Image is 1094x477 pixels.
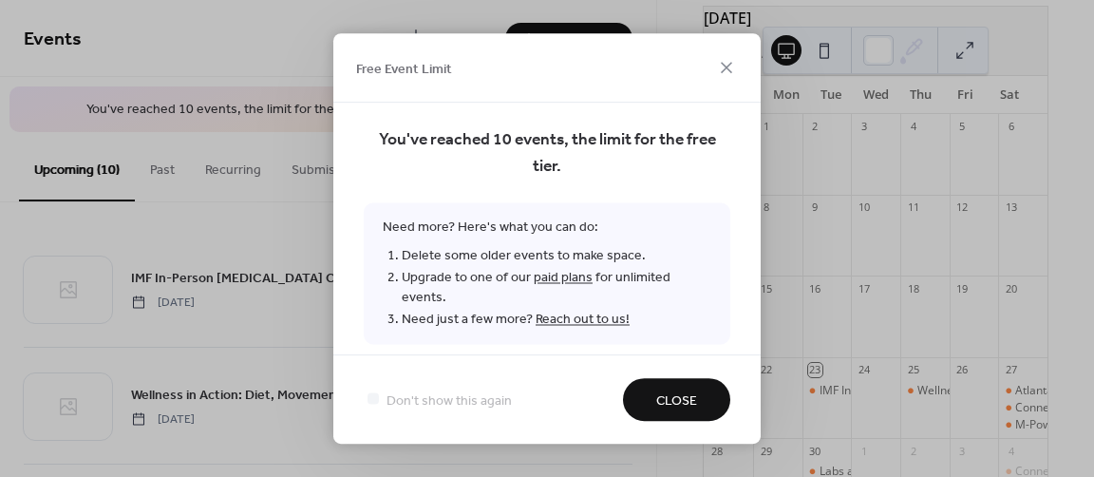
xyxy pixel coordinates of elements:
span: You've reached 10 events, the limit for the free tier. [364,127,730,181]
span: Need more? Here's what you can do: [364,203,730,345]
li: Delete some older events to make space. [402,245,711,267]
a: Reach out to us! [536,307,630,333]
span: Close [656,391,697,410]
li: Upgrade to one of our for unlimited events. [402,267,711,309]
li: Need just a few more? [402,309,711,331]
span: Free Event Limit [356,59,452,79]
a: paid plans [534,265,593,291]
button: Close [623,378,730,421]
span: Don't show this again [387,391,512,410]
